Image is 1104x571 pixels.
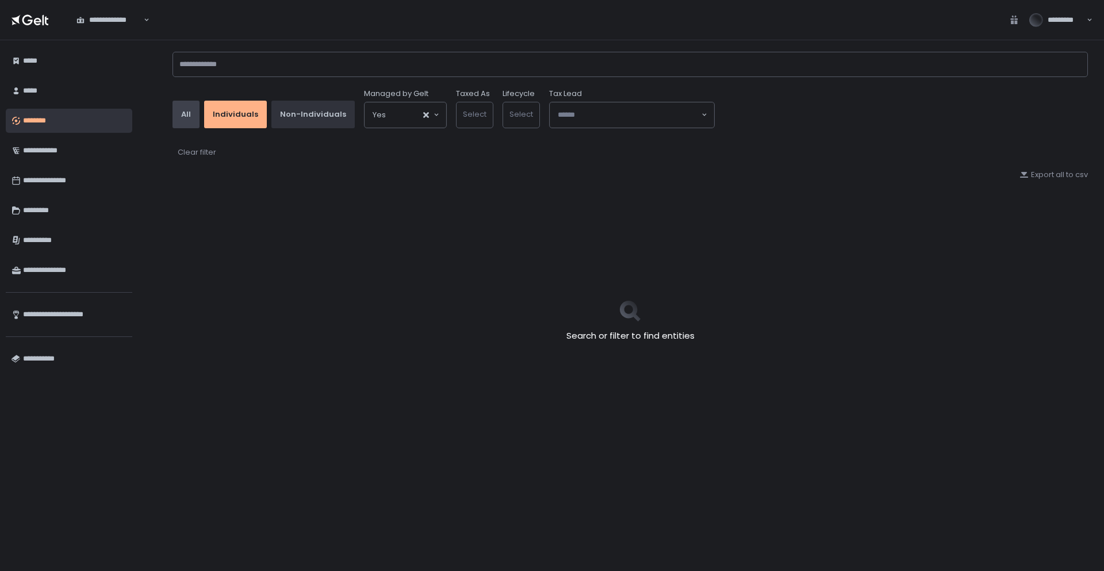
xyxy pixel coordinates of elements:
input: Search for option [558,109,700,121]
div: Search for option [69,8,149,32]
button: All [172,101,200,128]
span: Managed by Gelt [364,89,428,99]
div: All [181,109,191,120]
button: Export all to csv [1019,170,1088,180]
button: Clear Selected [423,112,429,118]
span: Tax Lead [549,89,582,99]
div: Individuals [213,109,258,120]
span: Select [463,109,486,120]
button: Non-Individuals [271,101,355,128]
div: Clear filter [178,147,216,158]
button: Clear filter [177,147,217,158]
div: Non-Individuals [280,109,346,120]
input: Search for option [386,109,422,121]
span: Select [509,109,533,120]
label: Taxed As [456,89,490,99]
span: Yes [373,109,386,121]
div: Search for option [550,102,714,128]
button: Individuals [204,101,267,128]
h2: Search or filter to find entities [566,329,695,343]
input: Search for option [142,14,143,26]
label: Lifecycle [503,89,535,99]
div: Search for option [365,102,446,128]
